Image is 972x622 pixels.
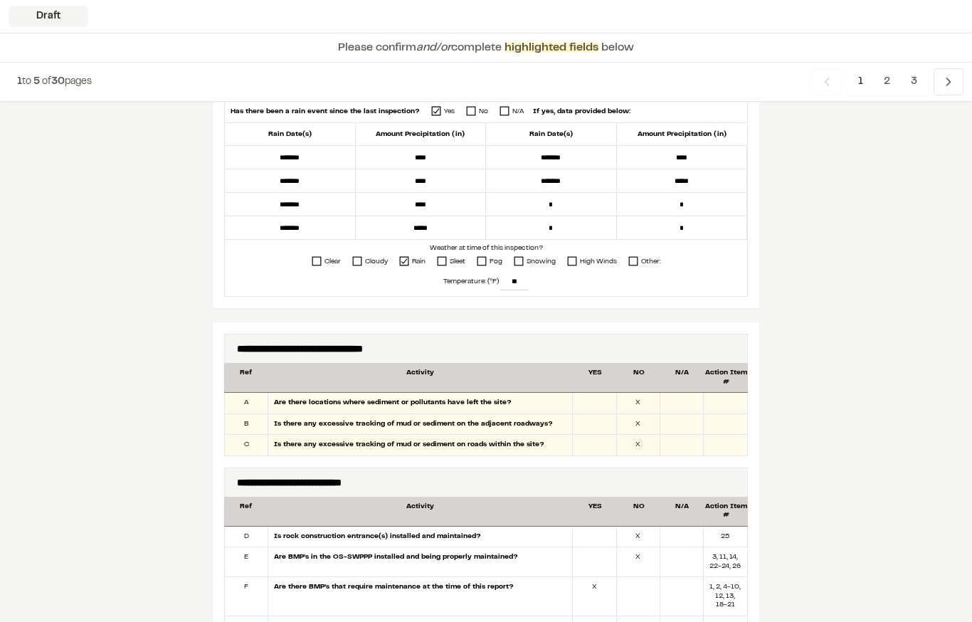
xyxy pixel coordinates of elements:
div: NO [617,502,660,520]
div: If yes, data provided below: [524,106,630,117]
div: X [617,547,660,576]
div: Weather at time of this inspection? [225,243,747,253]
div: N/A [660,502,704,520]
span: 30 [51,78,65,86]
div: Clear [324,256,341,267]
span: 2 [873,68,901,95]
div: X [617,435,660,455]
div: C [225,435,268,455]
div: Activity [268,502,573,520]
div: Cloudy [365,256,388,267]
div: 3, 11, 14, 22-24, 26 [704,547,747,576]
div: N/A [660,369,704,386]
div: Snowing [527,256,556,267]
div: NO [617,369,660,386]
div: Is there any excessive tracking of mud or sediment on the adjacent roadways? [268,414,573,435]
div: YES [574,502,617,520]
div: Activity [268,369,573,386]
div: E [225,547,268,576]
div: X [573,577,616,616]
p: Please confirm complete below [338,39,634,56]
div: Action Item # [704,369,748,386]
div: B [225,414,268,435]
div: A [225,393,268,413]
span: 1 [17,78,22,86]
div: Rain Date(s) [486,123,617,145]
span: 5 [33,78,40,86]
div: X [617,393,660,413]
div: Amount Precipitation (in) [617,123,748,145]
span: 3 [900,68,928,95]
div: Are BMP’s in the OS-SWPPP installed and being properly maintained? [268,547,573,576]
div: Temperature: (°F) [225,270,747,293]
span: and/or [416,43,451,53]
div: 1, 2, 4-10, 12, 13, 18-21 [704,577,747,616]
div: F [225,577,268,616]
div: Amount Precipitation (in) [356,123,487,145]
nav: Navigation [812,68,963,95]
div: X [617,414,660,435]
div: X [617,527,660,547]
div: Is there any excessive tracking of mud or sediment on roads within the site? [268,435,573,455]
div: Rain Date(s) [225,123,356,145]
div: High Winds [580,256,617,267]
span: 1 [847,68,874,95]
span: highlighted fields [505,43,598,53]
div: Rain [412,256,426,267]
div: Draft [9,6,88,27]
p: to of pages [17,74,92,90]
div: Fog [490,256,502,267]
div: YES [574,369,617,386]
div: Other: [641,256,661,267]
div: No [479,106,488,117]
div: Yes [444,106,455,117]
div: Sleet [450,256,465,267]
div: Are there BMP’s that require maintenance at the time of this report? [268,577,573,616]
div: Action Item # [704,502,748,520]
div: Ref [224,502,268,520]
div: Are there locations where sediment or pollutants have left the site? [268,393,573,413]
div: Is rock construction entrance(s) installed and maintained? [268,527,573,547]
div: Has there been a rain event since the last inspection? [231,106,420,117]
div: 25 [704,527,747,547]
div: N/A [512,106,524,117]
div: D [225,527,268,547]
div: Ref [224,369,268,386]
